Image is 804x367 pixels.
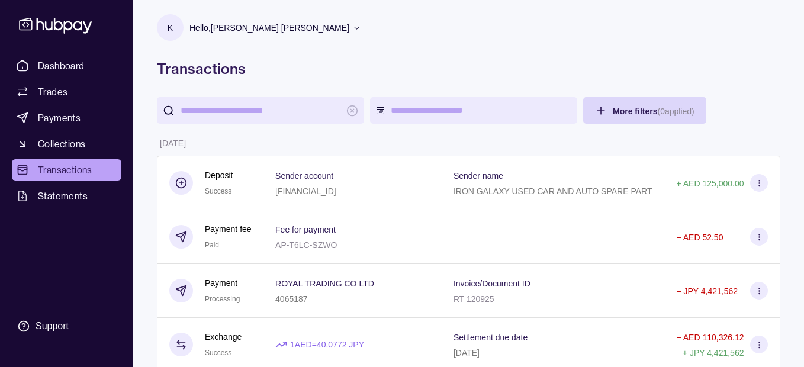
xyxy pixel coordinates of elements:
[205,223,252,236] p: Payment fee
[38,111,81,125] span: Payments
[205,276,240,289] p: Payment
[275,171,333,181] p: Sender account
[38,137,85,151] span: Collections
[275,240,337,250] p: AP-T6LC-SZWO
[12,133,121,154] a: Collections
[38,85,67,99] span: Trades
[189,21,349,34] p: Hello, [PERSON_NAME] [PERSON_NAME]
[12,314,121,339] a: Support
[676,333,744,342] p: − AED 110,326.12
[205,349,231,357] span: Success
[275,294,308,304] p: 4065187
[12,159,121,181] a: Transactions
[454,333,528,342] p: Settlement due date
[181,97,340,124] input: search
[12,107,121,128] a: Payments
[12,55,121,76] a: Dashboard
[12,81,121,102] a: Trades
[38,163,92,177] span: Transactions
[205,169,233,182] p: Deposit
[613,107,694,116] span: More filters
[205,330,242,343] p: Exchange
[454,279,530,288] p: Invoice/Document ID
[290,338,364,351] p: 1 AED = 40.0772 JPY
[157,59,780,78] h1: Transactions
[676,233,723,242] p: − AED 52.50
[205,241,219,249] span: Paid
[454,171,503,181] p: Sender name
[583,97,706,124] button: More filters(0applied)
[275,186,336,196] p: [FINANCIAL_ID]
[683,348,744,358] p: + JPY 4,421,562
[38,189,88,203] span: Statements
[160,139,186,148] p: [DATE]
[36,320,69,333] div: Support
[168,21,173,34] p: K
[454,186,652,196] p: IRON GALAXY USED CAR AND AUTO SPARE PART
[205,295,240,303] span: Processing
[657,107,694,116] p: ( 0 applied)
[676,286,738,296] p: − JPY 4,421,562
[454,294,494,304] p: RT 120925
[38,59,85,73] span: Dashboard
[12,185,121,207] a: Statements
[275,279,374,288] p: ROYAL TRADING CO LTD
[454,348,480,358] p: [DATE]
[205,187,231,195] span: Success
[676,179,744,188] p: + AED 125,000.00
[275,225,336,234] p: Fee for payment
